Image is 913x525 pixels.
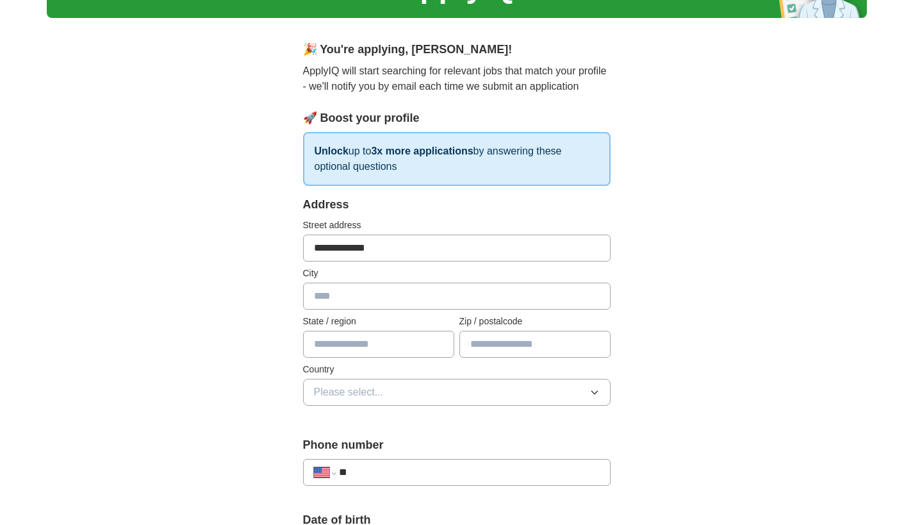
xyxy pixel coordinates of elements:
[303,132,611,186] p: up to by answering these optional questions
[303,267,611,280] label: City
[303,41,611,58] div: 🎉 You're applying , [PERSON_NAME] !
[314,385,384,400] span: Please select...
[303,219,611,232] label: Street address
[303,110,611,127] div: 🚀 Boost your profile
[303,437,611,454] label: Phone number
[303,315,454,328] label: State / region
[303,196,611,213] div: Address
[303,379,611,406] button: Please select...
[459,315,611,328] label: Zip / postalcode
[371,146,473,156] strong: 3x more applications
[303,363,611,376] label: Country
[303,63,611,94] p: ApplyIQ will start searching for relevant jobs that match your profile - we'll notify you by emai...
[315,146,349,156] strong: Unlock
